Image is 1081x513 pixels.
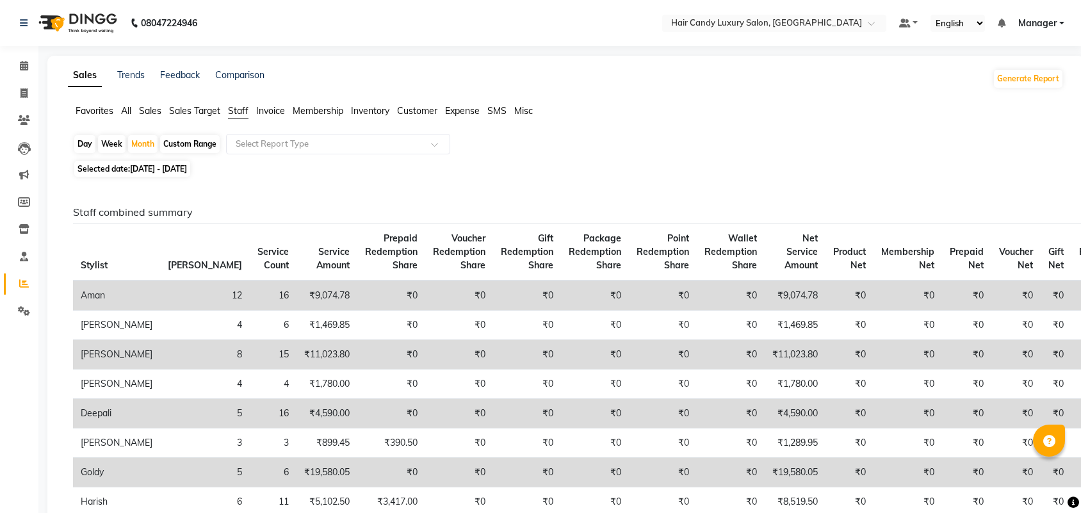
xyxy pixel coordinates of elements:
td: ₹0 [942,428,991,458]
a: Feedback [160,69,200,81]
td: ₹1,289.95 [765,428,825,458]
td: ₹0 [991,458,1041,487]
td: [PERSON_NAME] [73,311,160,340]
td: ₹0 [629,340,697,370]
td: 4 [160,311,250,340]
td: ₹0 [493,458,561,487]
td: ₹0 [874,428,942,458]
td: ₹0 [825,281,874,311]
a: Trends [117,69,145,81]
td: ₹19,580.05 [765,458,825,487]
td: ₹0 [629,370,697,399]
td: ₹0 [425,281,493,311]
span: Manager [1018,17,1057,30]
td: ₹0 [991,311,1041,340]
td: ₹0 [874,370,942,399]
td: 5 [160,458,250,487]
td: ₹0 [697,428,765,458]
td: 12 [160,281,250,311]
span: Stylist [81,259,108,271]
td: ₹0 [629,281,697,311]
td: ₹11,023.80 [765,340,825,370]
td: ₹0 [874,399,942,428]
span: Misc [514,105,533,117]
td: ₹0 [1041,311,1071,340]
td: ₹0 [357,340,425,370]
td: ₹0 [629,311,697,340]
td: ₹0 [493,281,561,311]
span: Membership Net [881,246,934,271]
td: ₹0 [991,399,1041,428]
span: Staff [228,105,248,117]
span: Point Redemption Share [637,232,689,271]
td: ₹0 [561,281,629,311]
span: Favorites [76,105,113,117]
td: ₹0 [357,370,425,399]
td: 16 [250,399,297,428]
td: ₹0 [425,428,493,458]
td: ₹0 [561,458,629,487]
td: ₹9,074.78 [297,281,357,311]
span: Customer [397,105,437,117]
td: ₹0 [697,340,765,370]
td: Aman [73,281,160,311]
td: ₹0 [357,399,425,428]
td: 8 [160,340,250,370]
td: ₹0 [825,370,874,399]
td: Deepali [73,399,160,428]
td: 15 [250,340,297,370]
td: 5 [160,399,250,428]
td: 4 [250,370,297,399]
a: Sales [68,64,102,87]
td: ₹0 [697,399,765,428]
td: ₹0 [697,458,765,487]
td: 6 [250,311,297,340]
td: ₹0 [942,281,991,311]
h6: Staff combined summary [73,206,1053,218]
td: ₹0 [697,311,765,340]
td: ₹0 [629,458,697,487]
td: ₹0 [493,428,561,458]
span: Net Service Amount [784,232,818,271]
td: ₹0 [493,340,561,370]
td: ₹0 [1041,281,1071,311]
td: ₹0 [493,370,561,399]
td: ₹0 [825,399,874,428]
td: ₹0 [425,340,493,370]
div: Custom Range [160,135,220,153]
td: ₹0 [874,458,942,487]
td: ₹11,023.80 [297,340,357,370]
td: ₹0 [697,281,765,311]
span: Sales [139,105,161,117]
td: ₹0 [942,458,991,487]
td: ₹0 [561,340,629,370]
span: Voucher Net [999,246,1033,271]
td: ₹0 [357,281,425,311]
div: Week [98,135,126,153]
span: SMS [487,105,507,117]
span: Selected date: [74,161,190,177]
td: ₹0 [874,311,942,340]
td: 3 [160,428,250,458]
span: Wallet Redemption Share [704,232,757,271]
td: ₹0 [942,399,991,428]
td: ₹0 [991,340,1041,370]
button: Generate Report [994,70,1062,88]
td: ₹4,590.00 [297,399,357,428]
td: ₹0 [874,281,942,311]
td: ₹0 [629,428,697,458]
span: Expense [445,105,480,117]
span: Invoice [256,105,285,117]
td: ₹0 [825,340,874,370]
span: Gift Net [1048,246,1064,271]
span: Service Amount [316,246,350,271]
td: ₹0 [561,428,629,458]
td: ₹0 [874,340,942,370]
td: ₹1,780.00 [765,370,825,399]
td: [PERSON_NAME] [73,370,160,399]
td: ₹0 [825,311,874,340]
td: ₹899.45 [297,428,357,458]
span: Package Redemption Share [569,232,621,271]
td: ₹0 [942,340,991,370]
td: ₹0 [825,458,874,487]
